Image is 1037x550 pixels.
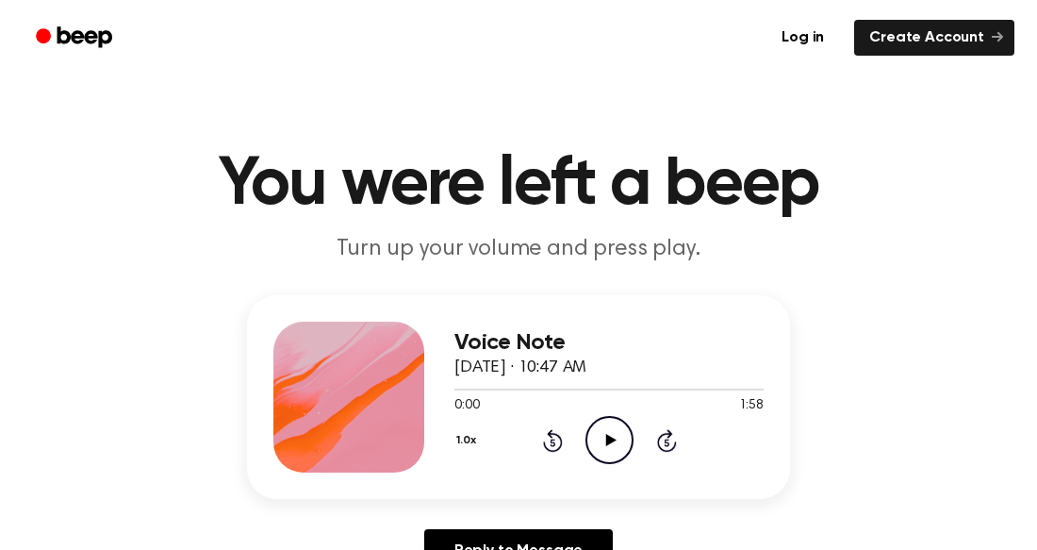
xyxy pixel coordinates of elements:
[454,359,586,376] span: [DATE] · 10:47 AM
[763,16,843,59] a: Log in
[854,20,1014,56] a: Create Account
[739,396,764,416] span: 1:58
[36,151,1001,219] h1: You were left a beep
[454,330,764,356] h3: Voice Note
[156,234,881,265] p: Turn up your volume and press play.
[23,20,129,57] a: Beep
[454,396,479,416] span: 0:00
[454,425,483,457] button: 1.0x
